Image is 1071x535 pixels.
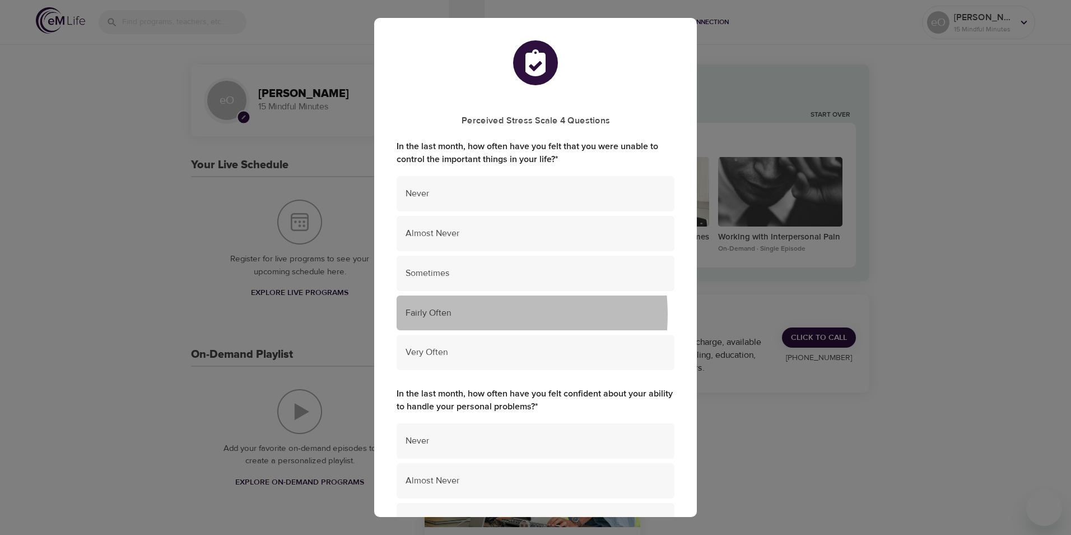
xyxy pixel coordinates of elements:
span: Almost Never [406,227,665,240]
span: Never [406,435,665,448]
span: Sometimes [406,267,665,280]
span: Fairly Often [406,307,665,320]
label: In the last month, how often have you felt confident about your ability to handle your personal p... [397,388,674,413]
span: Very Often [406,346,665,359]
span: Never [406,187,665,200]
h5: Perceived Stress Scale 4 Questions [397,115,674,127]
span: Sometimes [406,514,665,527]
label: In the last month, how often have you felt that you were unable to control the important things i... [397,140,674,166]
span: Almost Never [406,474,665,487]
